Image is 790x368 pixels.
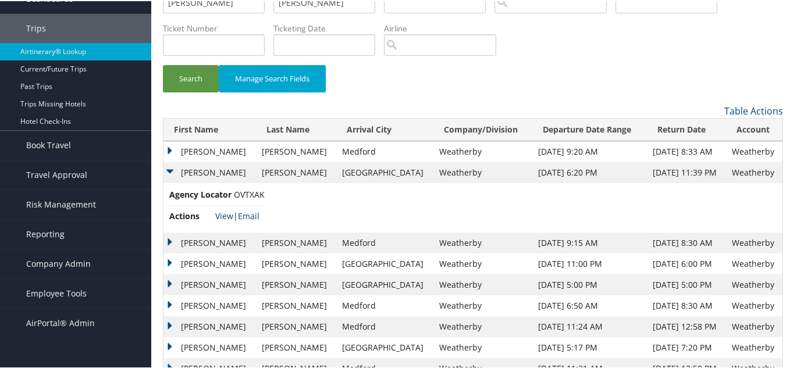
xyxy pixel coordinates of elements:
[433,273,532,294] td: Weatherby
[163,161,256,182] td: [PERSON_NAME]
[532,140,646,161] td: [DATE] 9:20 AM
[169,209,213,221] span: Actions
[163,252,256,273] td: [PERSON_NAME]
[647,315,726,336] td: [DATE] 12:58 PM
[163,231,256,252] td: [PERSON_NAME]
[726,231,782,252] td: Weatherby
[726,315,782,336] td: Weatherby
[647,252,726,273] td: [DATE] 6:00 PM
[726,161,782,182] td: Weatherby
[26,189,96,218] span: Risk Management
[163,336,256,357] td: [PERSON_NAME]
[256,315,336,336] td: [PERSON_NAME]
[336,140,433,161] td: Medford
[163,117,256,140] th: First Name: activate to sort column ascending
[384,22,505,33] label: Airline
[532,294,646,315] td: [DATE] 6:50 AM
[433,161,532,182] td: Weatherby
[163,315,256,336] td: [PERSON_NAME]
[163,273,256,294] td: [PERSON_NAME]
[433,252,532,273] td: Weatherby
[336,161,433,182] td: [GEOGRAPHIC_DATA]
[26,159,87,188] span: Travel Approval
[215,209,233,220] a: View
[26,248,91,277] span: Company Admin
[532,273,646,294] td: [DATE] 5:00 PM
[169,187,232,200] span: Agency Locator
[336,117,433,140] th: Arrival City: activate to sort column ascending
[256,140,336,161] td: [PERSON_NAME]
[256,252,336,273] td: [PERSON_NAME]
[26,278,87,307] span: Employee Tools
[726,252,782,273] td: Weatherby
[26,130,71,159] span: Book Travel
[256,336,336,357] td: [PERSON_NAME]
[532,252,646,273] td: [DATE] 11:00 PM
[336,231,433,252] td: Medford
[433,336,532,357] td: Weatherby
[163,294,256,315] td: [PERSON_NAME]
[433,140,532,161] td: Weatherby
[726,294,782,315] td: Weatherby
[215,209,259,220] span: |
[532,161,646,182] td: [DATE] 6:20 PM
[647,231,726,252] td: [DATE] 8:30 AM
[433,231,532,252] td: Weatherby
[532,231,646,252] td: [DATE] 9:15 AM
[336,336,433,357] td: [GEOGRAPHIC_DATA]
[273,22,384,33] label: Ticketing Date
[532,315,646,336] td: [DATE] 11:24 AM
[336,252,433,273] td: [GEOGRAPHIC_DATA]
[256,273,336,294] td: [PERSON_NAME]
[256,294,336,315] td: [PERSON_NAME]
[163,22,273,33] label: Ticket Number
[26,219,65,248] span: Reporting
[26,13,46,42] span: Trips
[647,117,726,140] th: Return Date: activate to sort column ascending
[433,294,532,315] td: Weatherby
[433,117,532,140] th: Company/Division
[532,336,646,357] td: [DATE] 5:17 PM
[726,273,782,294] td: Weatherby
[647,273,726,294] td: [DATE] 5:00 PM
[256,161,336,182] td: [PERSON_NAME]
[724,103,783,116] a: Table Actions
[238,209,259,220] a: Email
[726,140,782,161] td: Weatherby
[26,308,95,337] span: AirPortal® Admin
[336,273,433,294] td: [GEOGRAPHIC_DATA]
[726,117,782,140] th: Account: activate to sort column ascending
[647,294,726,315] td: [DATE] 8:30 AM
[234,188,265,199] span: OVTXAK
[163,140,256,161] td: [PERSON_NAME]
[163,64,219,91] button: Search
[647,336,726,357] td: [DATE] 7:20 PM
[433,315,532,336] td: Weatherby
[647,161,726,182] td: [DATE] 11:39 PM
[256,117,336,140] th: Last Name: activate to sort column ascending
[256,231,336,252] td: [PERSON_NAME]
[532,117,646,140] th: Departure Date Range: activate to sort column ascending
[726,336,782,357] td: Weatherby
[336,315,433,336] td: Medford
[647,140,726,161] td: [DATE] 8:33 AM
[219,64,326,91] button: Manage Search Fields
[336,294,433,315] td: Medford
